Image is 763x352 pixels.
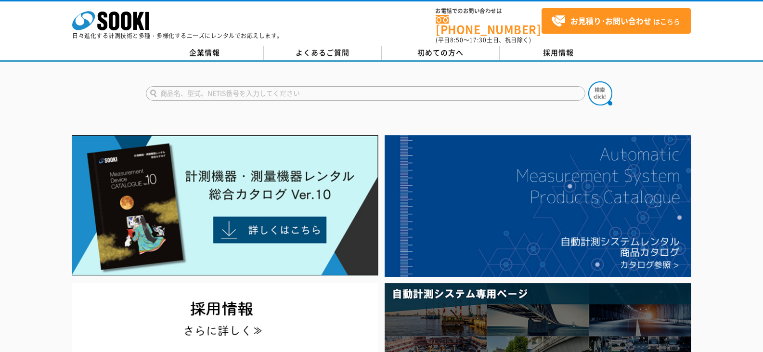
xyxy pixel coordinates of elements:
[436,36,531,44] span: (平日 ～ 土日、祝日除く)
[146,46,264,60] a: 企業情報
[588,81,612,105] img: btn_search.png
[570,15,651,26] strong: お見積り･お問い合わせ
[72,33,283,39] p: 日々進化する計測技術と多種・多様化するニーズにレンタルでお応えします。
[542,8,691,34] a: お見積り･お問い合わせはこちら
[500,46,618,60] a: 採用情報
[450,36,464,44] span: 8:50
[385,135,691,277] img: 自動計測システムカタログ
[264,46,382,60] a: よくあるご質問
[382,46,500,60] a: 初めての方へ
[72,135,378,276] img: Catalog Ver10
[551,14,680,28] span: はこちら
[417,47,464,58] span: 初めての方へ
[436,8,542,14] span: お電話でのお問い合わせは
[436,15,542,35] a: [PHONE_NUMBER]
[146,86,585,101] input: 商品名、型式、NETIS番号を入力してください
[469,36,487,44] span: 17:30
